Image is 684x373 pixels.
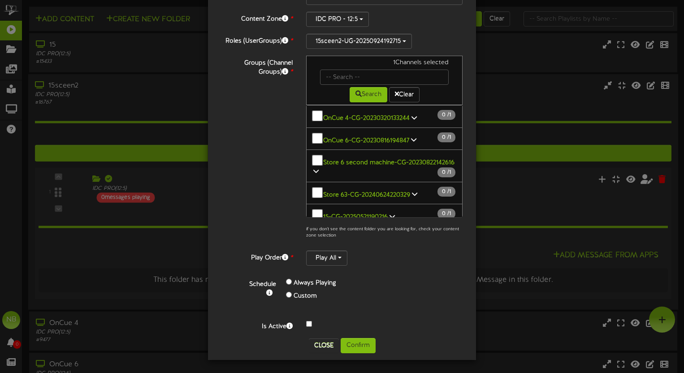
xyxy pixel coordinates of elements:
button: Confirm [341,338,376,353]
label: Play Order [215,250,299,263]
label: Is Active [215,319,299,331]
span: / 1 [437,167,455,177]
span: 0 [442,169,447,176]
b: Store 63-CG-20240624220329 [323,191,410,198]
span: 0 [442,112,447,118]
button: Close [309,338,339,353]
span: / 1 [437,187,455,197]
input: -- Search -- [320,70,449,85]
button: Store 63-CG-20240624220329 0 /1 [306,182,463,205]
button: 15sceen2-UG-20250924192715 [306,34,412,49]
button: OnCue 6-CG-20230816194847 0 /1 [306,127,463,150]
label: Roles (UserGroups) [215,34,299,46]
button: Store 6 second machine-CG-20230822142616 0 /1 [306,149,463,182]
span: / 1 [437,209,455,219]
button: 15-CG-20250521190216 0 /1 [306,204,463,227]
span: 0 [442,211,447,217]
span: 0 [442,134,447,140]
span: 0 [442,189,447,195]
b: 15-CG-20250521190216 [323,214,388,220]
button: IDC PRO - 12:5 [306,12,369,27]
b: OnCue 6-CG-20230816194847 [323,137,409,144]
label: Groups (Channel Groups) [215,56,299,77]
b: Store 6 second machine-CG-20230822142616 [323,159,455,166]
span: / 1 [437,110,455,120]
label: Content Zone [215,12,299,24]
b: OnCue 4-CG-20230320133244 [323,115,410,122]
span: / 1 [437,132,455,142]
button: OnCue 4-CG-20230320133244 0 /1 [306,105,463,128]
button: Search [350,87,387,102]
button: Clear [389,87,420,102]
label: Always Playing [294,279,336,288]
label: Custom [294,292,317,301]
button: Play All [306,250,347,266]
div: 1 Channels selected [313,58,455,70]
b: Schedule [249,281,276,288]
